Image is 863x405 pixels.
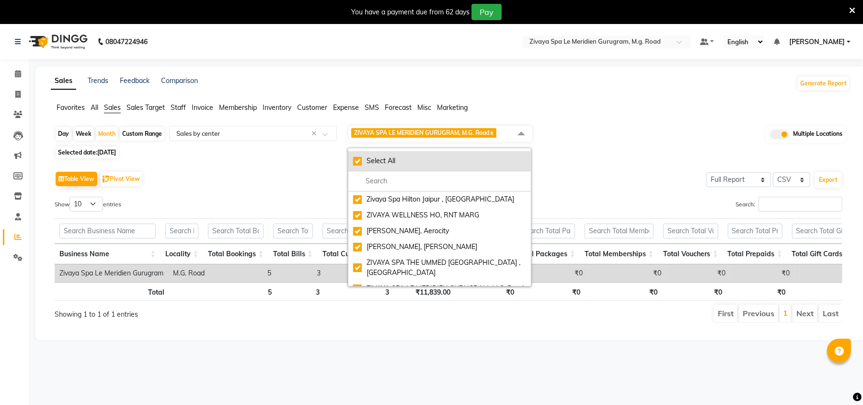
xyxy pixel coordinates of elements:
span: Invoice [192,103,213,112]
div: Custom Range [120,127,164,141]
span: Inventory [263,103,291,112]
td: M.G. Road [168,264,211,282]
span: Membership [219,103,257,112]
img: pivot.png [103,176,110,183]
th: Locality: activate to sort column ascending [161,244,203,264]
span: Expense [333,103,359,112]
input: Search Total Vouchers [663,224,718,238]
td: ₹0 [730,264,794,282]
th: Total Bookings: activate to sort column ascending [203,244,268,264]
span: [DATE] [97,149,116,156]
input: Search Total Memberships [585,224,654,238]
td: ₹0 [794,264,863,282]
span: ZIVAYA SPA LE MERIDIEN GURUGRAM, M.G. Road [354,129,489,136]
th: Business Name: activate to sort column ascending [55,244,161,264]
button: Pay [472,4,502,20]
span: Customer [297,103,327,112]
div: Day [56,127,71,141]
span: [PERSON_NAME] [789,37,845,47]
input: Search Total Gift Cards [792,224,851,238]
th: Total Prepaids: activate to sort column ascending [723,244,787,264]
div: ZIVAYA SPA THE UMMED [GEOGRAPHIC_DATA] , [GEOGRAPHIC_DATA] [353,258,526,278]
th: Total Memberships: activate to sort column ascending [580,244,658,264]
th: ₹0 [727,282,790,301]
input: multiselect-search [353,176,526,186]
input: Search Total Bills [273,224,313,238]
label: Search: [736,197,842,212]
th: Total Packages: activate to sort column ascending [513,244,580,264]
th: ₹11,839.00 [394,282,456,301]
a: Sales [51,72,76,90]
a: Trends [88,76,108,85]
div: Zivaya Spa Hilton Jaipur , [GEOGRAPHIC_DATA] [353,194,526,204]
select: Showentries [69,197,103,212]
button: Generate Report [798,77,849,90]
div: Month [96,127,118,141]
a: 1 [783,308,788,318]
button: Export [815,172,841,188]
td: 5 [211,264,276,282]
div: [PERSON_NAME], [PERSON_NAME] [353,242,526,252]
label: Show entries [55,197,121,212]
div: ZIVAYA WELLNESS HO, RNT MARG [353,210,526,220]
th: Total Vouchers: activate to sort column ascending [658,244,723,264]
span: Sales Target [127,103,165,112]
span: Favorites [57,103,85,112]
div: [PERSON_NAME], Aerocity [353,226,526,236]
input: Search Total Prepaids [728,224,782,238]
input: Search Locality [165,224,198,238]
span: All [91,103,98,112]
span: Misc [417,103,431,112]
span: SMS [365,103,379,112]
a: x [489,129,494,136]
td: Zivaya Spa Le Meridien Gurugram [55,264,168,282]
div: ZIVAYA SPA LE MERIDIEN GURUGRAM, M.G. Road [353,284,526,294]
th: 5 [212,282,276,301]
b: 08047224946 [105,28,148,55]
div: You have a payment due from 62 days [351,7,470,17]
div: Select All [353,156,526,166]
span: Marketing [437,103,468,112]
button: Table View [56,172,97,186]
th: Total [55,282,170,301]
button: Pivot View [100,172,142,186]
td: ₹0 [520,264,587,282]
span: Clear all [311,129,320,139]
td: ₹0 [666,264,730,282]
th: 3 [276,282,325,301]
td: 3 [276,264,325,282]
span: Selected date: [56,146,118,158]
td: 3 [325,264,395,282]
th: Total Gift Cards: activate to sort column ascending [787,244,855,264]
input: Search Total Bookings [208,224,264,238]
img: logo [24,28,90,55]
span: Forecast [385,103,412,112]
div: Week [73,127,94,141]
th: Total Customers: activate to sort column ascending [318,244,387,264]
a: Feedback [120,76,150,85]
input: Search Business Name [59,224,156,238]
th: ₹0 [456,282,519,301]
input: Search Total Customers [322,224,382,238]
div: Showing 1 to 1 of 1 entries [55,304,375,320]
span: Multiple Locations [793,130,842,139]
th: 3 [325,282,394,301]
th: ₹0 [663,282,727,301]
th: ₹0 [791,282,858,301]
input: Search Total Packages [518,224,575,238]
th: Total Bills: activate to sort column ascending [268,244,318,264]
th: ₹0 [585,282,663,301]
span: Staff [171,103,186,112]
th: ₹0 [519,282,585,301]
input: Search: [759,197,842,212]
span: Sales [104,103,121,112]
a: Comparison [161,76,198,85]
td: ₹0 [587,264,666,282]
